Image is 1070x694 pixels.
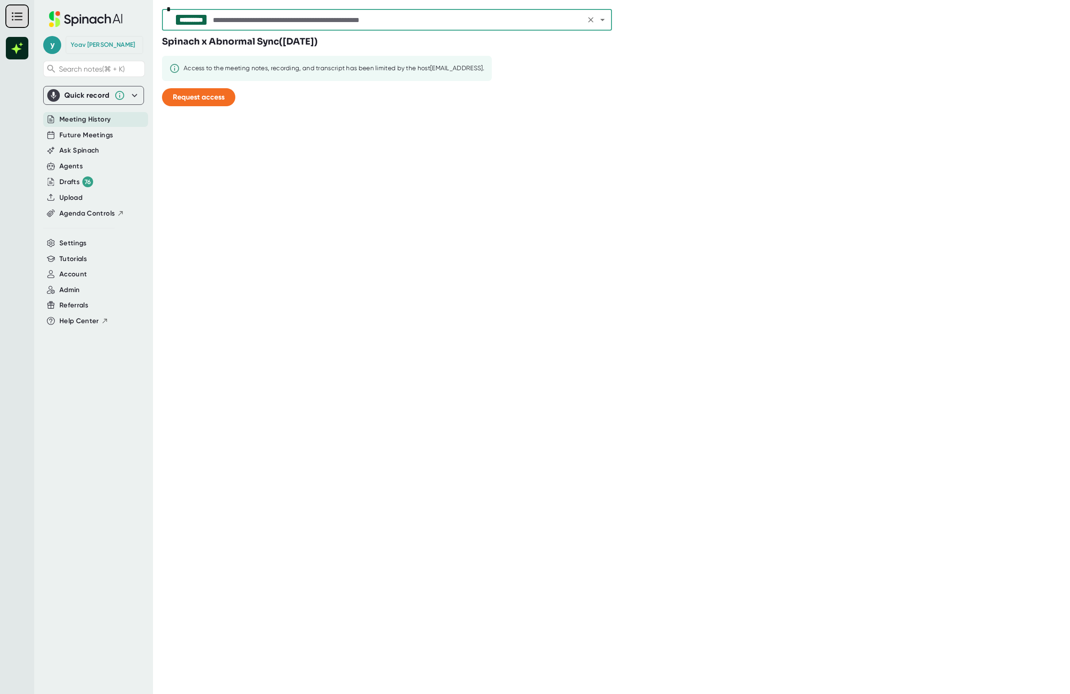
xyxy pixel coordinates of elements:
button: Open [596,14,609,26]
button: Ask Spinach [59,145,99,156]
button: Meeting History [59,114,111,125]
div: Quick record [64,91,110,100]
span: Search notes (⌘ + K) [59,65,125,73]
button: Help Center [59,316,108,326]
div: Quick record [47,86,140,104]
div: 76 [82,176,93,187]
button: Account [59,269,87,279]
button: Request access [162,88,235,106]
button: Admin [59,285,80,295]
span: Agenda Controls [59,208,115,219]
button: Tutorials [59,254,87,264]
button: Clear [584,14,597,26]
button: Drafts 76 [59,176,93,187]
button: Upload [59,193,82,203]
button: Referrals [59,300,88,311]
span: y [43,36,61,54]
div: Access to the meeting notes, recording, and transcript has been limited by the host [EMAIL_ADDRES... [184,64,485,72]
button: Agents [59,161,83,171]
div: Yoav Grossman [71,41,135,49]
span: Help Center [59,316,99,326]
button: Settings [59,238,87,248]
div: Drafts [59,176,93,187]
h3: Spinach x Abnormal Sync ( [DATE] ) [162,35,318,49]
button: Future Meetings [59,130,113,140]
span: Request access [173,93,225,101]
button: Agenda Controls [59,208,124,219]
